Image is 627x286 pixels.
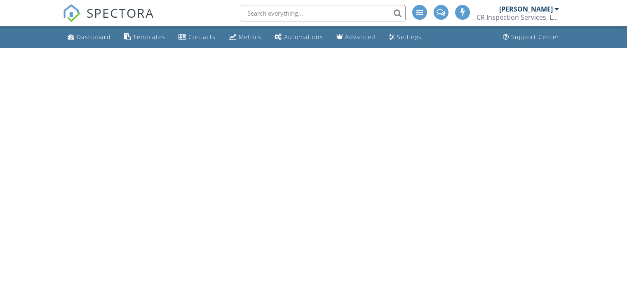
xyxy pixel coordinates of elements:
[175,30,219,45] a: Contacts
[63,4,81,22] img: The Best Home Inspection Software - Spectora
[397,33,422,41] div: Settings
[239,33,261,41] div: Metrics
[64,30,114,45] a: Dashboard
[477,13,559,21] div: CR Inspection Services, LLC
[271,30,326,45] a: Automations (Basic)
[241,5,406,21] input: Search everything...
[133,33,165,41] div: Templates
[500,30,563,45] a: Support Center
[63,11,154,28] a: SPECTORA
[345,33,376,41] div: Advanced
[77,33,111,41] div: Dashboard
[511,33,559,41] div: Support Center
[188,33,216,41] div: Contacts
[87,4,154,21] span: SPECTORA
[499,5,553,13] div: [PERSON_NAME]
[121,30,169,45] a: Templates
[333,30,379,45] a: Advanced
[385,30,425,45] a: Settings
[225,30,265,45] a: Metrics
[284,33,323,41] div: Automations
